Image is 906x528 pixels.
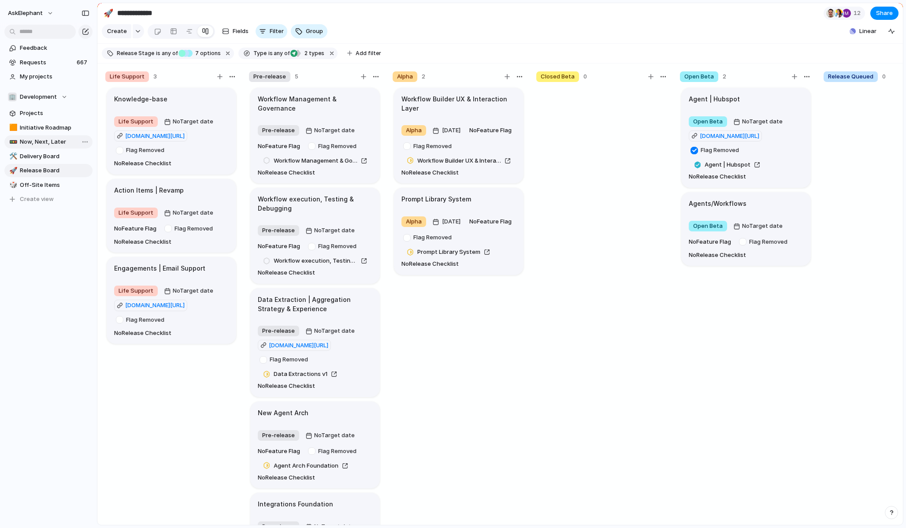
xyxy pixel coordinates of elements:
[828,72,873,81] span: Release Queued
[314,126,355,135] span: No Target date
[20,58,74,67] span: Requests
[700,132,759,141] span: [DOMAIN_NAME][URL]
[440,125,463,136] span: [DATE]
[4,135,93,149] div: 🚥Now, Next, Later
[4,70,93,83] a: My projects
[304,239,362,253] button: Flag Removed
[267,48,292,58] button: isany of
[8,123,17,132] button: 🟧
[705,160,750,169] span: Agent | Hubspot
[413,142,455,151] span: Flag Removed
[250,188,380,284] div: Workflow execution, Testing & DebuggingPre-releaseNoTarget dateNoFeature FlagFlag RemovedWorkflow...
[401,155,516,167] a: Workflow Builder UX & Interaction Layer
[854,9,863,18] span: 12
[399,139,457,153] button: Flag Removed
[399,123,428,138] button: Alpha
[681,88,811,188] div: Agent | HubspotOpen BetaNoTarget date[DOMAIN_NAME][URL]Flag RemovedAgent | HubspotNoRelease Check...
[314,226,355,235] span: No Target date
[701,146,743,155] span: Flag Removed
[20,138,89,146] span: Now, Next, Later
[689,238,731,246] span: No Feature Flag
[258,194,372,213] h1: Workflow execution, Testing & Debugging
[114,300,187,311] a: [DOMAIN_NAME][URL]
[693,222,723,231] span: Open Beta
[256,353,314,367] button: Flag Removed
[4,56,93,69] a: Requests667
[162,284,215,298] button: NoTarget date
[258,242,300,251] span: No Feature Flag
[8,138,17,146] button: 🚥
[314,431,355,440] span: No Target date
[304,139,362,153] button: Flag Removed
[114,224,156,233] span: No Feature Flag
[303,223,357,238] button: NoTarget date
[4,107,93,120] a: Projects
[114,186,184,195] h1: Action Items | Revamp
[399,231,457,245] button: Flag Removed
[193,50,200,56] span: 7
[8,181,17,190] button: 🎲
[876,9,893,18] span: Share
[304,444,362,458] button: Flag Removed
[258,340,331,351] a: [DOMAIN_NAME][URL]
[583,72,587,81] span: 0
[541,72,575,81] span: Closed Beta
[77,58,89,67] span: 667
[258,447,300,456] span: No Feature Flag
[258,408,308,418] h1: New Agent Arch
[422,72,425,81] span: 2
[689,94,740,104] h1: Agent | Hubspot
[20,109,89,118] span: Projects
[126,146,168,155] span: Flag Removed
[401,194,471,204] h1: Prompt Library System
[274,370,327,379] span: Data Extractions v1
[4,193,93,206] button: Create view
[114,264,205,273] h1: Engagements | Email Support
[258,94,372,113] h1: Workflow Management & Governance
[258,142,300,151] span: No Feature Flag
[162,206,215,220] button: NoTarget date
[413,233,455,242] span: Flag Removed
[397,72,413,81] span: Alpha
[295,72,298,81] span: 5
[8,152,17,161] button: 🛠️
[256,123,301,138] button: Pre-release
[394,188,524,275] div: Prompt Library SystemAlpha[DATE]NoFeature FlagFlag RemovedPrompt Library SystemNoRelease Checklist
[256,324,301,338] button: Pre-release
[4,41,93,55] a: Feedback
[250,402,380,489] div: New Agent ArchPre-releaseNoTarget dateNoFeature FlagFlag RemovedAgent Arch FoundationNoRelease Ch...
[173,208,213,217] span: No Target date
[20,44,89,52] span: Feedback
[114,329,171,338] span: No Release Checklist
[110,72,145,81] span: Life Support
[303,428,357,442] button: NoTarget date
[687,115,729,129] button: Open Beta
[430,215,465,229] button: [DATE]
[693,117,723,126] span: Open Beta
[117,49,154,57] span: Release Stage
[342,47,386,59] button: Add filter
[219,24,252,38] button: Fields
[112,206,160,220] button: Life Support
[268,49,273,57] span: is
[175,224,216,233] span: Flag Removed
[394,88,524,184] div: Workflow Builder UX & Interaction LayerAlpha[DATE]NoFeature FlagFlag RemovedWorkflow Builder UX &...
[20,72,89,81] span: My projects
[318,142,360,151] span: Flag Removed
[417,156,501,165] span: Workflow Builder UX & Interaction Layer
[262,431,295,440] span: Pre-release
[318,447,360,456] span: Flag Removed
[9,123,15,133] div: 🟧
[258,499,333,509] h1: Integrations Foundation
[4,150,93,163] a: 🛠️Delivery Board
[114,238,171,246] span: No Release Checklist
[153,72,157,81] span: 3
[20,123,89,132] span: Initiative Roadmap
[20,93,57,101] span: Development
[687,219,729,233] button: Open Beta
[269,341,328,350] span: [DOMAIN_NAME][URL]
[870,7,899,20] button: Share
[859,27,876,36] span: Linear
[258,460,353,472] a: Agent Arch Foundation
